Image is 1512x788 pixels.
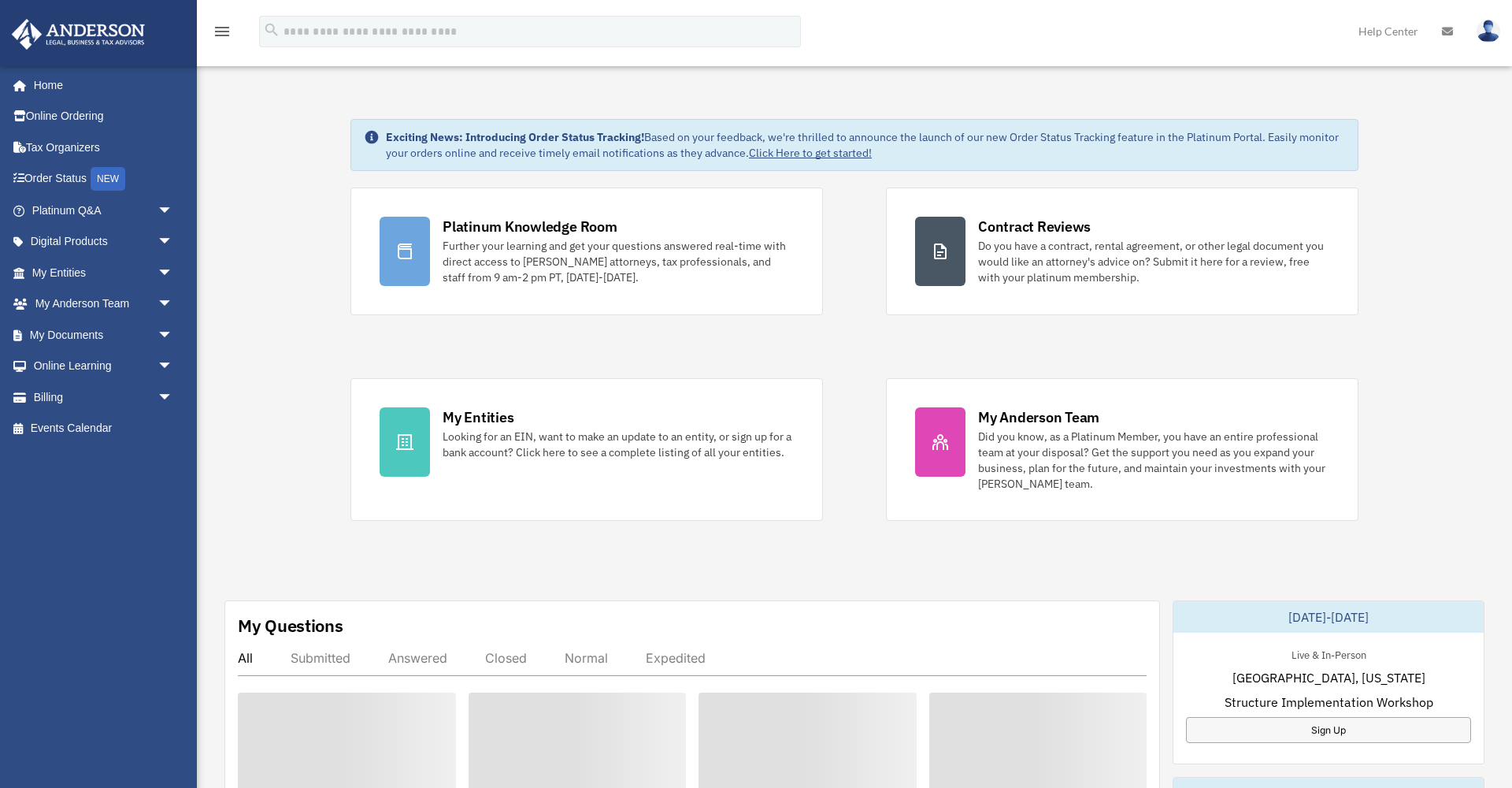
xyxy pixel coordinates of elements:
a: My Anderson Teamarrow_drop_down [11,288,197,320]
a: Order StatusNEW [11,163,197,195]
a: menu [213,28,232,41]
div: [DATE]-[DATE] [1173,601,1484,633]
div: My Anderson Team [978,407,1099,427]
div: Looking for an EIN, want to make an update to an entity, or sign up for a bank account? Click her... [443,429,794,460]
div: Do you have a contract, rental agreement, or other legal document you would like an attorney's ad... [978,238,1329,285]
div: Platinum Knowledge Room [443,217,617,236]
a: Click Here to get started! [749,146,872,160]
i: menu [213,22,232,41]
div: Further your learning and get your questions answered real-time with direct access to [PERSON_NAM... [443,238,794,285]
i: search [263,21,280,39]
a: Events Calendar [11,413,197,444]
a: My Anderson Team Did you know, as a Platinum Member, you have an entire professional team at your... [886,378,1358,521]
span: arrow_drop_down [157,226,189,258]
img: User Pic [1477,20,1500,43]
span: arrow_drop_down [157,381,189,414]
span: arrow_drop_down [157,288,189,321]
div: Contract Reviews [978,217,1091,236]
span: [GEOGRAPHIC_DATA], [US_STATE] [1232,668,1425,687]
a: Contract Reviews Do you have a contract, rental agreement, or other legal document you would like... [886,188,1358,315]
span: arrow_drop_down [157,257,189,289]
div: Answered [388,650,447,666]
span: arrow_drop_down [157,195,189,227]
div: Closed [485,650,527,666]
div: Based on your feedback, we're thrilled to announce the launch of our new Order Status Tracking fe... [386,129,1345,161]
img: Anderson Advisors Platinum Portal [7,19,150,50]
a: My Entities Looking for an EIN, want to make an update to an entity, or sign up for a bank accoun... [350,378,823,521]
div: Did you know, as a Platinum Member, you have an entire professional team at your disposal? Get th... [978,429,1329,492]
a: Online Learningarrow_drop_down [11,351,197,382]
a: Billingarrow_drop_down [11,381,197,413]
span: Structure Implementation Workshop [1225,693,1433,712]
a: My Documentsarrow_drop_down [11,319,197,351]
a: My Entitiesarrow_drop_down [11,257,197,288]
a: Platinum Q&Aarrow_drop_down [11,195,197,226]
strong: Exciting News: Introducing Order Status Tracking! [386,130,644,144]
div: NEW [91,167,125,191]
div: Live & In-Person [1279,645,1379,662]
div: My Questions [238,614,343,637]
div: Submitted [291,650,350,666]
div: My Entities [443,407,513,427]
span: arrow_drop_down [157,319,189,351]
div: Expedited [646,650,706,666]
a: Tax Organizers [11,132,197,163]
a: Sign Up [1186,717,1471,743]
a: Digital Productsarrow_drop_down [11,226,197,258]
a: Home [11,69,189,101]
div: All [238,650,253,666]
span: arrow_drop_down [157,351,189,383]
a: Platinum Knowledge Room Further your learning and get your questions answered real-time with dire... [350,188,823,315]
div: Normal [565,650,608,666]
a: Online Ordering [11,101,197,132]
